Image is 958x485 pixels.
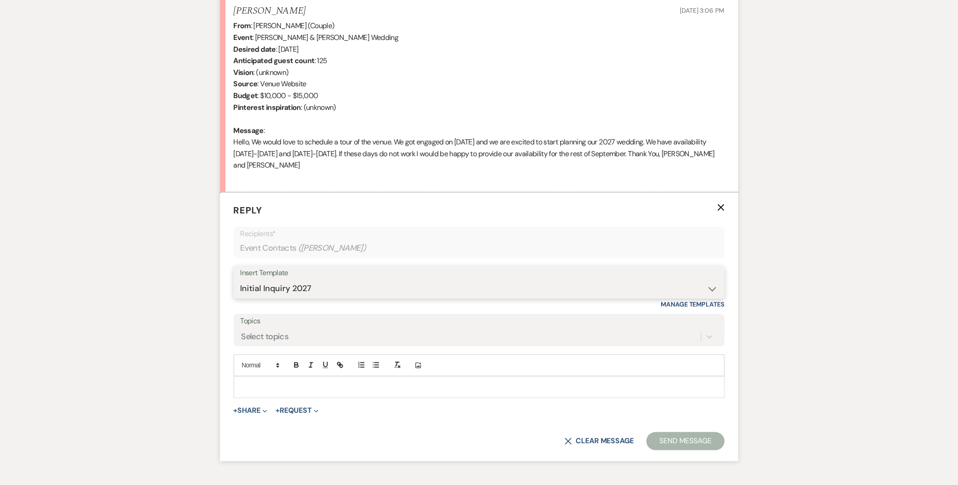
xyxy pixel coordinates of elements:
[241,315,718,328] label: Topics
[234,21,251,30] b: From
[241,267,718,280] div: Insert Template
[234,56,315,65] b: Anticipated guest count
[234,68,254,77] b: Vision
[276,407,319,415] button: Request
[234,91,258,100] b: Budget
[661,301,725,309] a: Manage Templates
[234,407,238,415] span: +
[234,103,301,112] b: Pinterest inspiration
[234,20,725,183] div: : [PERSON_NAME] (Couple) : [PERSON_NAME] & [PERSON_NAME] Wedding : [DATE] : 125 : (unknown) : Ven...
[234,407,268,415] button: Share
[234,5,306,17] h5: [PERSON_NAME]
[241,331,289,343] div: Select topics
[234,45,276,54] b: Desired date
[234,33,253,42] b: Event
[565,438,634,445] button: Clear message
[298,242,366,254] span: ( [PERSON_NAME] )
[234,79,258,89] b: Source
[680,6,724,15] span: [DATE] 3:06 PM
[241,239,718,257] div: Event Contacts
[647,432,724,450] button: Send Message
[241,228,718,240] p: Recipients*
[234,204,263,216] span: Reply
[234,126,264,135] b: Message
[276,407,280,415] span: +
